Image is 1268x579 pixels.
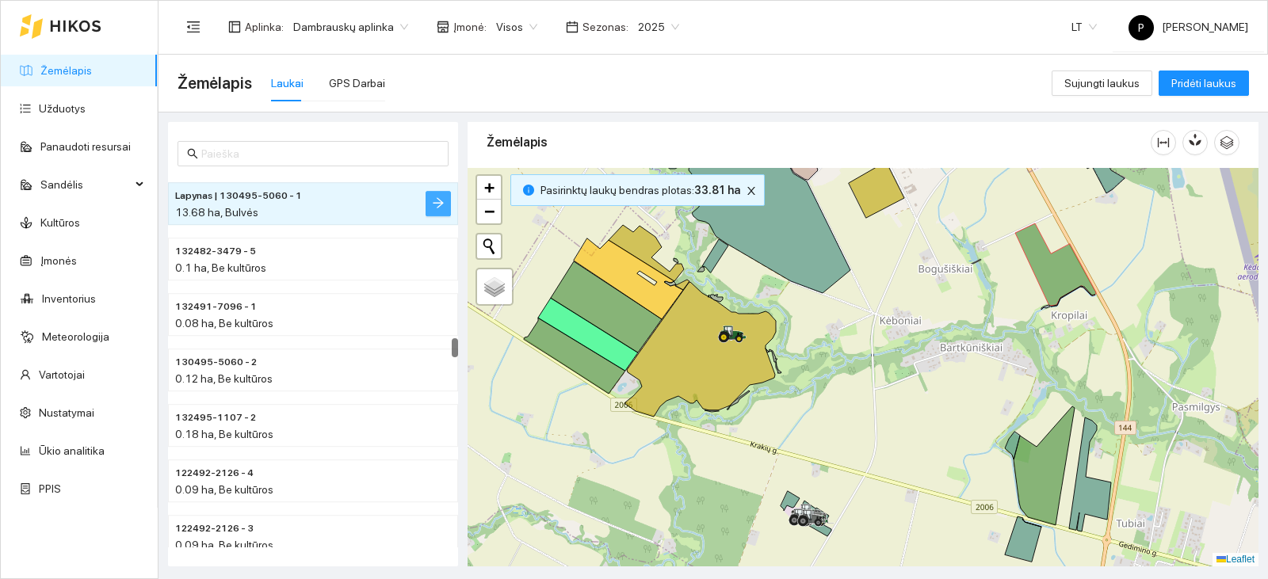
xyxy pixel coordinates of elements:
[228,21,241,33] span: layout
[1052,77,1152,90] a: Sujungti laukus
[477,176,501,200] a: Zoom in
[426,191,451,216] button: arrow-right
[175,539,273,551] span: 0.09 ha, Be kultūros
[487,120,1151,165] div: Žemėlapis
[582,18,628,36] span: Sezonas :
[39,444,105,457] a: Ūkio analitika
[175,299,257,314] span: 132491-7096 - 1
[484,201,495,221] span: −
[40,140,131,153] a: Panaudoti resursai
[477,200,501,223] a: Zoom out
[477,269,512,304] a: Layers
[1138,15,1144,40] span: P
[40,216,80,229] a: Kultūros
[178,70,252,96] span: Žemėlapis
[484,177,495,197] span: +
[39,406,94,419] a: Nustatymai
[175,521,254,536] span: 122492-2126 - 3
[437,21,449,33] span: shop
[638,15,679,39] span: 2025
[1129,21,1248,33] span: [PERSON_NAME]
[694,184,740,196] b: 33.81 ha
[39,482,61,495] a: PPIS
[175,428,273,440] span: 0.18 ha, Be kultūros
[40,64,92,77] a: Žemėlapis
[175,466,254,481] span: 122492-2126 - 4
[1071,15,1097,39] span: LT
[175,261,266,274] span: 0.1 ha, Be kultūros
[566,21,579,33] span: calendar
[540,181,740,199] span: Pasirinktų laukų bendras plotas :
[1159,70,1249,96] button: Pridėti laukus
[175,410,256,425] span: 132495-1107 - 2
[186,20,201,34] span: menu-fold
[201,145,439,162] input: Paieška
[175,355,257,370] span: 130495-5060 - 2
[477,234,501,258] button: Initiate a new search
[1171,74,1236,92] span: Pridėti laukus
[40,254,77,267] a: Įmonės
[175,206,258,219] span: 13.68 ha, Bulvės
[432,196,445,211] span: arrow-right
[293,15,408,39] span: Dambrauskų aplinka
[245,18,284,36] span: Aplinka :
[329,74,385,92] div: GPS Darbai
[187,148,198,159] span: search
[39,368,85,381] a: Vartotojai
[742,181,761,200] button: close
[175,244,256,259] span: 132482-3479 - 5
[1151,130,1176,155] button: column-width
[523,185,534,196] span: info-circle
[42,330,109,343] a: Meteorologija
[1052,70,1152,96] button: Sujungti laukus
[178,11,209,43] button: menu-fold
[39,102,86,115] a: Užduotys
[175,189,302,204] span: Lapynas | 130495-5060 - 1
[1159,77,1249,90] a: Pridėti laukus
[40,169,131,200] span: Sandėlis
[175,317,273,329] span: 0.08 ha, Be kultūros
[1152,136,1175,149] span: column-width
[453,18,487,36] span: Įmonė :
[1216,554,1255,565] a: Leaflet
[743,185,760,196] span: close
[496,15,537,39] span: Visos
[42,292,96,305] a: Inventorius
[175,372,273,385] span: 0.12 ha, Be kultūros
[175,483,273,496] span: 0.09 ha, Be kultūros
[1064,74,1140,92] span: Sujungti laukus
[271,74,304,92] div: Laukai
